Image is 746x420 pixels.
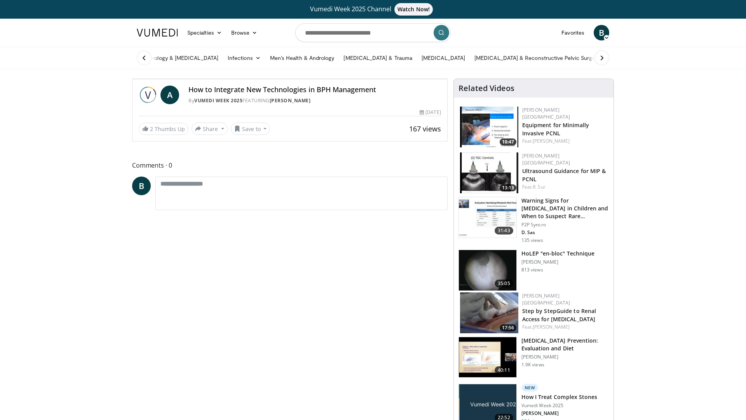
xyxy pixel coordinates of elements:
input: Search topics, interventions [295,23,451,42]
img: 57193a21-700a-4103-8163-b4069ca57589.150x105_q85_crop-smart_upscale.jpg [460,107,518,147]
span: 35:05 [495,280,513,287]
a: Ultrasound Guidance for MIP & PCNL [522,167,606,183]
p: D. Sas [521,229,609,236]
span: 2 [150,125,153,133]
a: Specialties [183,25,227,40]
span: 13:13 [500,184,516,191]
a: Men’s Health & Andrology [265,50,339,66]
button: Share [192,122,228,135]
img: ae74b246-eda0-4548-a041-8444a00e0b2d.150x105_q85_crop-smart_upscale.jpg [460,152,518,193]
span: 17:56 [500,324,516,331]
span: 31:43 [495,227,513,234]
a: [MEDICAL_DATA] & Reconstructive Pelvic Surgery [470,50,605,66]
h3: HoLEP "en-bloc" Technique [521,250,595,257]
a: 31:43 Warning Signs for [MEDICAL_DATA] in Children and When to Suspect Rare… P2P Syncro D. Sas 13... [458,197,609,243]
a: [MEDICAL_DATA] [417,50,470,66]
a: [PERSON_NAME] [533,324,570,330]
a: Infections [223,50,265,66]
a: 17:56 [460,292,518,333]
img: b1bc6859-4bdd-4be1-8442-b8b8c53ce8a1.150x105_q85_crop-smart_upscale.jpg [459,197,516,238]
p: 135 views [521,237,543,243]
a: Vumedi Week 2025 [194,97,242,104]
span: 40:11 [495,366,513,374]
span: Comments 0 [132,160,448,170]
img: 83db353a-c630-4554-8a0b-735d1bf04164.150x105_q85_crop-smart_upscale.jpg [459,337,516,378]
a: 13:13 [460,152,518,193]
a: [PERSON_NAME] [GEOGRAPHIC_DATA] [522,107,570,120]
a: Equipment for Minimally Invasive PCNL [522,121,589,137]
a: R. Sur [533,184,546,190]
p: 813 views [521,267,543,273]
h3: [MEDICAL_DATA] Prevention: Evaluation and Diet [521,337,609,352]
h3: How I Treat Complex Stones [521,393,598,401]
span: Watch Now! [394,3,433,16]
h4: Related Videos [458,84,514,93]
div: Feat. [522,138,607,145]
img: be78edef-9c83-4ca4-81c3-bb590ce75b9a.150x105_q85_crop-smart_upscale.jpg [460,292,518,333]
a: [PERSON_NAME] [GEOGRAPHIC_DATA] [522,292,570,306]
div: Feat. [522,184,607,191]
a: [MEDICAL_DATA] & Trauma [339,50,417,66]
a: 2 Thumbs Up [139,123,188,135]
div: [DATE] [420,109,441,116]
a: 40:11 [MEDICAL_DATA] Prevention: Evaluation and Diet [PERSON_NAME] 1.9K views [458,337,609,378]
a: [PERSON_NAME] [533,138,570,144]
a: B [594,25,609,40]
p: [PERSON_NAME] [521,354,609,360]
button: Save to [231,122,270,135]
p: [PERSON_NAME] [521,259,595,265]
a: Step by StepGuide to Renal Access for [MEDICAL_DATA] [522,307,596,323]
a: Endourology & [MEDICAL_DATA] [132,50,223,66]
div: By FEATURING [188,97,441,104]
img: Vumedi Week 2025 [139,86,157,104]
a: 35:05 HoLEP "en-bloc" Technique [PERSON_NAME] 813 views [458,250,609,291]
p: P2P Syncro [521,222,609,228]
img: VuMedi Logo [137,29,178,37]
h4: How to Integrate New Technologies in BPH Management [188,86,441,94]
img: fb452d19-f97f-4b12-854a-e22d5bcc68fc.150x105_q85_crop-smart_upscale.jpg [459,250,516,290]
p: 1.9K views [521,362,544,368]
a: Browse [227,25,262,40]
p: [PERSON_NAME] [521,410,598,416]
a: [PERSON_NAME] [GEOGRAPHIC_DATA] [522,152,570,166]
p: New [521,384,539,392]
div: Feat. [522,324,607,331]
span: 10:47 [500,138,516,145]
a: 10:47 [460,107,518,147]
a: Favorites [557,25,589,40]
span: 167 views [409,124,441,133]
a: Vumedi Week 2025 ChannelWatch Now! [138,3,608,16]
h3: Warning Signs for [MEDICAL_DATA] in Children and When to Suspect Rare… [521,197,609,220]
p: Vumedi Week 2025 [521,402,598,409]
a: [PERSON_NAME] [270,97,311,104]
a: A [160,86,179,104]
a: B [132,177,151,195]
